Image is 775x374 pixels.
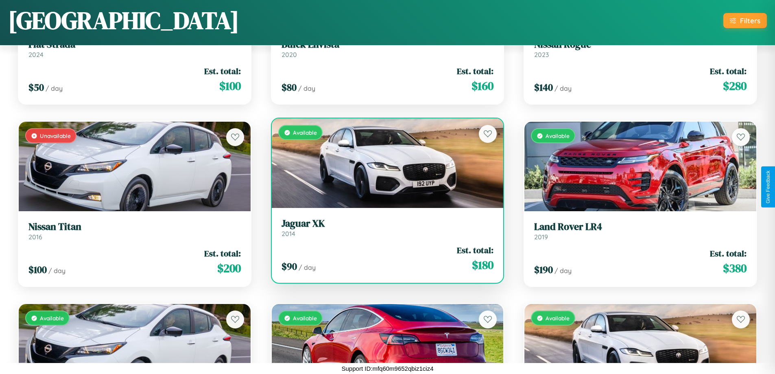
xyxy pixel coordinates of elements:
[204,247,241,259] span: Est. total:
[723,13,767,28] button: Filters
[472,257,493,273] span: $ 180
[40,315,64,322] span: Available
[534,50,549,59] span: 2023
[457,65,493,77] span: Est. total:
[293,315,317,322] span: Available
[28,221,241,241] a: Nissan Titan2016
[534,263,553,276] span: $ 190
[710,247,747,259] span: Est. total:
[282,230,295,238] span: 2014
[293,129,317,136] span: Available
[28,263,47,276] span: $ 100
[48,267,65,275] span: / day
[282,218,494,230] h3: Jaguar XK
[282,260,297,273] span: $ 90
[28,233,42,241] span: 2016
[219,78,241,94] span: $ 100
[204,65,241,77] span: Est. total:
[534,233,548,241] span: 2019
[217,260,241,276] span: $ 200
[534,39,747,59] a: Nissan Rogue2023
[282,81,297,94] span: $ 80
[299,263,316,271] span: / day
[710,65,747,77] span: Est. total:
[555,267,572,275] span: / day
[28,81,44,94] span: $ 50
[457,244,493,256] span: Est. total:
[298,84,315,92] span: / day
[534,221,747,233] h3: Land Rover LR4
[723,260,747,276] span: $ 380
[282,218,494,238] a: Jaguar XK2014
[740,16,760,25] div: Filters
[534,221,747,241] a: Land Rover LR42019
[723,78,747,94] span: $ 280
[28,50,44,59] span: 2024
[282,50,297,59] span: 2020
[534,81,553,94] span: $ 140
[28,221,241,233] h3: Nissan Titan
[46,84,63,92] span: / day
[546,132,570,139] span: Available
[472,78,493,94] span: $ 160
[40,132,71,139] span: Unavailable
[342,363,434,374] p: Support ID: mfq60m9652qbiz1ciz4
[546,315,570,322] span: Available
[555,84,572,92] span: / day
[282,39,494,59] a: Buick Envista2020
[8,4,239,37] h1: [GEOGRAPHIC_DATA]
[28,39,241,59] a: Fiat Strada2024
[765,171,771,203] div: Give Feedback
